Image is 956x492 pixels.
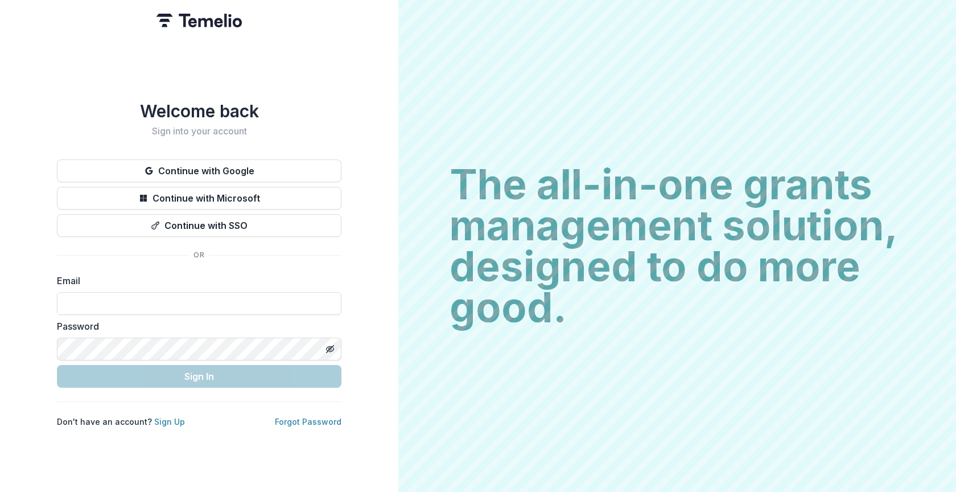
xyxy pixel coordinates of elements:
button: Sign In [57,365,341,388]
h1: Welcome back [57,101,341,121]
img: Temelio [156,14,242,27]
a: Sign Up [154,417,185,427]
a: Forgot Password [275,417,341,427]
button: Toggle password visibility [321,340,339,358]
button: Continue with Google [57,159,341,182]
label: Password [57,319,335,333]
h2: Sign into your account [57,126,341,137]
p: Don't have an account? [57,416,185,428]
button: Continue with SSO [57,214,341,237]
button: Continue with Microsoft [57,187,341,210]
label: Email [57,274,335,288]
